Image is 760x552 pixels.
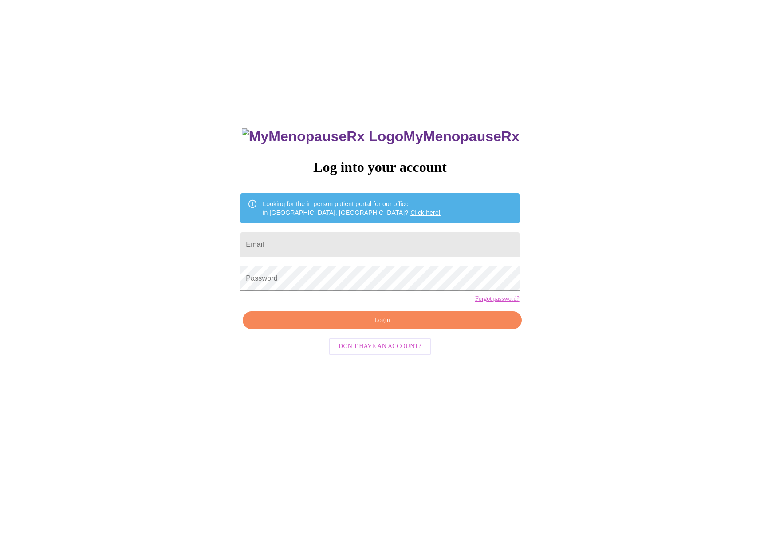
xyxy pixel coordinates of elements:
button: Login [243,311,521,330]
a: Forgot password? [475,295,520,302]
button: Don't have an account? [329,338,431,355]
h3: Log into your account [240,159,519,175]
a: Click here! [410,209,441,216]
div: Looking for the in person patient portal for our office in [GEOGRAPHIC_DATA], [GEOGRAPHIC_DATA]? [263,196,441,221]
h3: MyMenopauseRx [242,128,520,145]
img: MyMenopauseRx Logo [242,128,403,145]
span: Don't have an account? [339,341,421,352]
a: Don't have an account? [327,342,433,349]
span: Login [253,315,511,326]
